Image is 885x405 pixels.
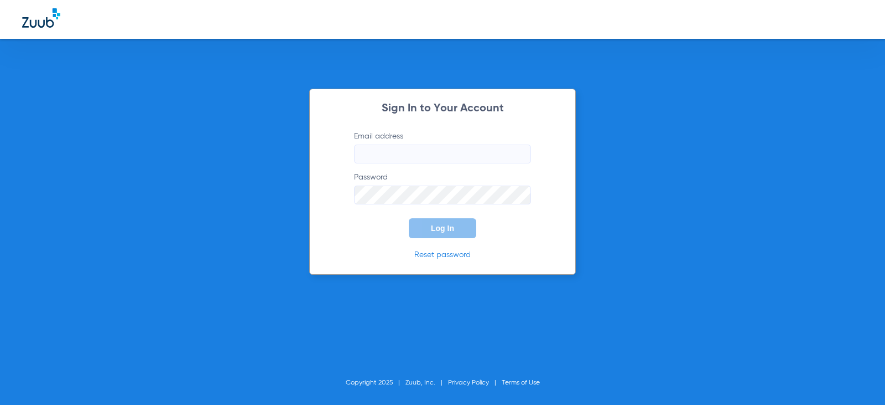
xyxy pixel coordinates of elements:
[502,380,540,386] a: Terms of Use
[354,131,531,163] label: Email address
[414,251,471,259] a: Reset password
[448,380,489,386] a: Privacy Policy
[354,186,531,204] input: Password
[22,8,60,28] img: Zuub Logo
[405,377,448,388] li: Zuub, Inc.
[354,172,531,204] label: Password
[354,145,531,163] input: Email address
[337,103,548,114] h2: Sign In to Your Account
[409,218,476,238] button: Log In
[431,224,454,233] span: Log In
[346,377,405,388] li: Copyright 2025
